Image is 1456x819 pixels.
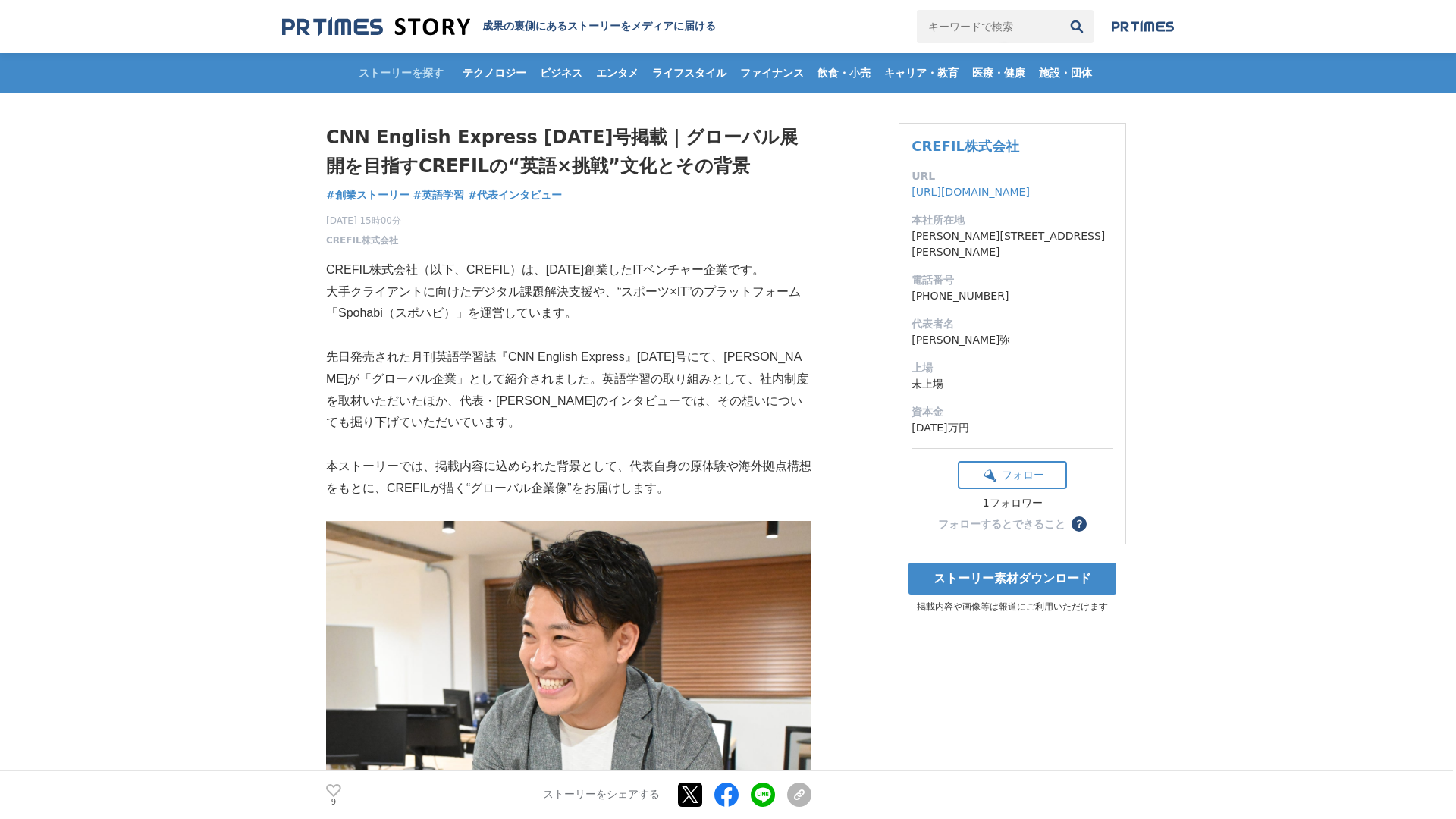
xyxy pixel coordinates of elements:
[1074,519,1084,529] span: ？
[326,456,811,500] p: 本ストーリーでは、掲載内容に込められた背景として、代表自身の原体験や海外拠点構想をもとに、CREFILが描く“グローバル企業像”をお届けします。
[878,53,965,93] a: キャリア・教育
[1060,10,1094,43] button: 検索
[326,234,398,247] a: CREFIL株式会社
[326,214,401,227] span: [DATE] 15時00分
[413,187,465,203] a: #英語学習
[646,66,733,80] span: ライフスタイル
[912,272,1113,288] dt: 電話番号
[282,17,470,37] img: 成果の裏側にあるストーリーをメディアに届ける
[917,10,1060,43] input: キーワードで検索
[912,228,1113,260] dd: [PERSON_NAME][STREET_ADDRESS][PERSON_NAME]
[1112,20,1174,33] img: prtimes
[543,789,660,802] p: ストーリーをシェアする
[811,53,877,93] a: 飲食・小売
[938,519,1065,529] div: フォローするとできること
[912,138,1019,154] a: CREFIL株式会社
[912,420,1113,436] dd: [DATE]万円
[966,66,1031,80] span: 医療・健康
[1072,516,1087,532] button: ？
[590,53,645,93] a: エンタメ
[912,376,1113,392] dd: 未上場
[912,186,1030,198] a: [URL][DOMAIN_NAME]
[326,799,341,806] p: 9
[912,288,1113,304] dd: [PHONE_NUMBER]
[326,187,409,203] a: #創業ストーリー
[878,66,965,80] span: キャリア・教育
[482,20,716,33] h2: 成果の裏側にあるストーリーをメディアに届ける
[899,601,1126,613] p: 掲載内容や画像等は報道にご利用いただけます
[811,66,877,80] span: 飲食・小売
[646,53,733,93] a: ライフスタイル
[534,53,588,93] a: ビジネス
[457,66,532,80] span: テクノロジー
[734,66,810,80] span: ファイナンス
[326,188,409,202] span: #創業ストーリー
[326,281,811,325] p: 大手クライアントに向けたデジタル課題解決支援や、“スポーツ×IT”のプラットフォーム「Spohabi（スポハビ）」を運営しています。
[457,53,532,93] a: テクノロジー
[590,66,645,80] span: エンタメ
[413,188,465,202] span: #英語学習
[912,168,1113,184] dt: URL
[326,259,811,281] p: CREFIL株式会社（以下、CREFIL）は、[DATE]創業したITベンチャー企業です。
[912,212,1113,228] dt: 本社所在地
[958,461,1067,489] button: フォロー
[326,347,811,434] p: 先日発売された月刊英語学習誌『CNN English Express』[DATE]号にて、[PERSON_NAME]が「グローバル企業」として紹介されました。英語学習の取り組みとして、社内制度を...
[958,497,1067,510] div: 1フォロワー
[734,53,810,93] a: ファイナンス
[468,187,562,203] a: #代表インタビュー
[282,17,716,37] a: 成果の裏側にあるストーリーをメディアに届ける 成果の裏側にあるストーリーをメディアに届ける
[912,316,1113,332] dt: 代表者名
[468,188,562,202] span: #代表インタビュー
[1033,66,1098,80] span: 施設・団体
[534,66,588,80] span: ビジネス
[908,563,1116,595] a: ストーリー素材ダウンロード
[912,360,1113,376] dt: 上場
[966,53,1031,93] a: 医療・健康
[912,332,1113,348] dd: [PERSON_NAME]弥
[1033,53,1098,93] a: 施設・団体
[326,123,811,181] h1: CNN English Express [DATE]号掲載｜グローバル展開を目指すCREFILの“英語×挑戦”文化とその背景
[912,404,1113,420] dt: 資本金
